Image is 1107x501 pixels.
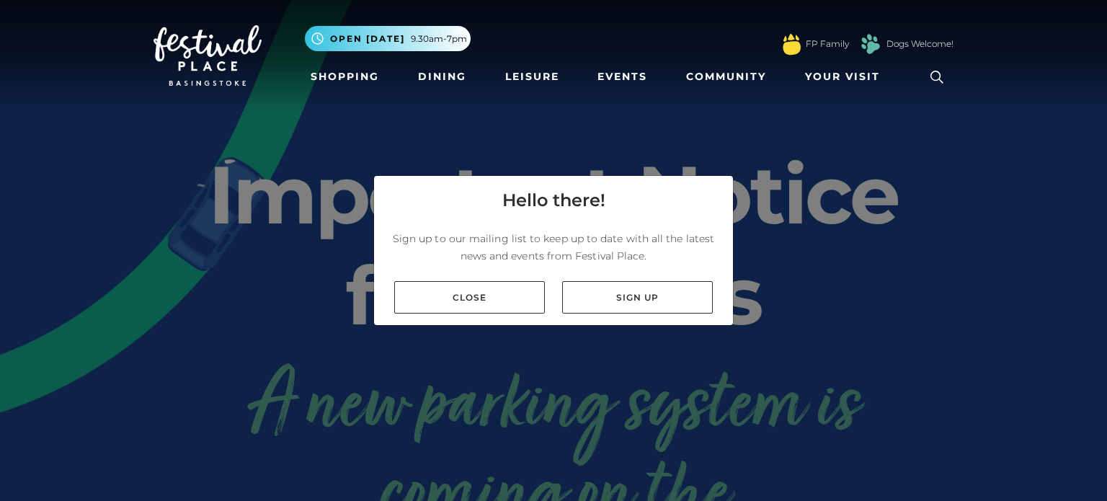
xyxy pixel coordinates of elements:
a: Events [592,63,653,90]
a: Dining [412,63,472,90]
span: Open [DATE] [330,32,405,45]
h4: Hello there! [502,187,605,213]
img: Festival Place Logo [154,25,262,86]
a: Leisure [499,63,565,90]
a: Community [680,63,772,90]
p: Sign up to our mailing list to keep up to date with all the latest news and events from Festival ... [386,230,721,265]
span: 9.30am-7pm [411,32,467,45]
a: Shopping [305,63,385,90]
a: FP Family [806,37,849,50]
a: Sign up [562,281,713,314]
span: Your Visit [805,69,880,84]
a: Dogs Welcome! [886,37,953,50]
a: Close [394,281,545,314]
button: Open [DATE] 9.30am-7pm [305,26,471,51]
a: Your Visit [799,63,893,90]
